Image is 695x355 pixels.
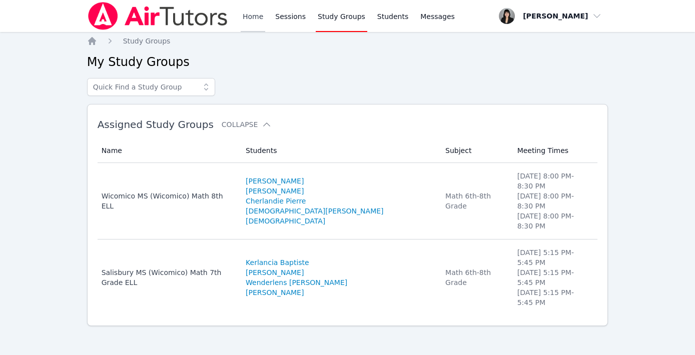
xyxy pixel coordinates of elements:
[87,78,215,96] input: Quick Find a Study Group
[98,239,598,315] tr: Salisbury MS (Wicomico) Math 7th Grade ELLKerlancia Baptiste[PERSON_NAME]Wenderlens [PERSON_NAME]...
[240,138,439,163] th: Students
[87,36,608,46] nav: Breadcrumb
[246,196,306,206] a: Cherlandie Pierre
[246,206,433,226] a: [DEMOGRAPHIC_DATA][PERSON_NAME][DEMOGRAPHIC_DATA]
[246,176,304,186] a: [PERSON_NAME]
[246,257,309,267] a: Kerlancia Baptiste
[102,191,234,211] div: Wicomico MS (Wicomico) Math 8th ELL
[517,287,592,307] li: [DATE] 5:15 PM - 5:45 PM
[98,118,214,130] span: Assigned Study Groups
[517,247,592,267] li: [DATE] 5:15 PM - 5:45 PM
[439,138,511,163] th: Subject
[511,138,598,163] th: Meeting Times
[420,11,455,21] span: Messages
[222,119,272,129] button: Collapse
[445,191,505,211] div: Math 6th-8th Grade
[246,287,304,297] a: [PERSON_NAME]
[517,171,592,191] li: [DATE] 8:00 PM - 8:30 PM
[246,267,304,277] a: [PERSON_NAME]
[123,36,171,46] a: Study Groups
[246,186,304,196] a: [PERSON_NAME]
[123,37,171,45] span: Study Groups
[517,191,592,211] li: [DATE] 8:00 PM - 8:30 PM
[517,211,592,231] li: [DATE] 8:00 PM - 8:30 PM
[517,267,592,287] li: [DATE] 5:15 PM - 5:45 PM
[87,2,229,30] img: Air Tutors
[102,267,234,287] div: Salisbury MS (Wicomico) Math 7th Grade ELL
[246,277,347,287] a: Wenderlens [PERSON_NAME]
[98,163,598,239] tr: Wicomico MS (Wicomico) Math 8th ELL[PERSON_NAME][PERSON_NAME]Cherlandie Pierre[DEMOGRAPHIC_DATA][...
[98,138,240,163] th: Name
[87,54,608,70] h2: My Study Groups
[445,267,505,287] div: Math 6th-8th Grade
